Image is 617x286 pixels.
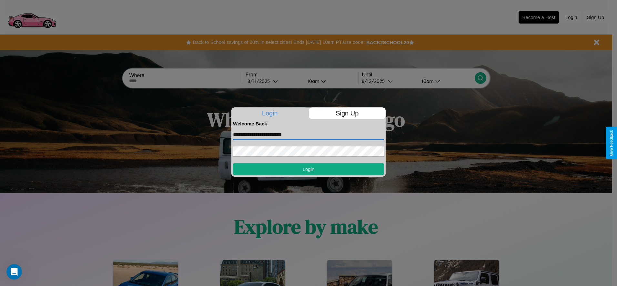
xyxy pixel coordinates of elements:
[609,130,614,156] div: Give Feedback
[6,264,22,280] iframe: Intercom live chat
[231,107,308,119] p: Login
[233,163,384,175] button: Login
[309,107,386,119] p: Sign Up
[233,121,384,126] h4: Welcome Back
